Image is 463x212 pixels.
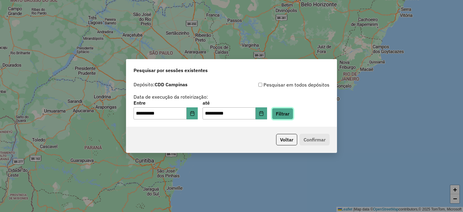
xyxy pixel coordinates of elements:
span: Pesquisar por sessões existentes [134,67,208,74]
button: Choose Date [187,107,198,119]
button: Voltar [276,134,297,145]
label: até [203,99,267,106]
label: Depósito: [134,81,187,88]
div: Pesquisar em todos depósitos [231,81,329,88]
label: Data de execução da roteirização: [134,93,208,100]
button: Choose Date [256,107,267,119]
label: Entre [134,99,198,106]
strong: CDD Campinas [155,81,187,87]
button: Filtrar [272,108,293,119]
